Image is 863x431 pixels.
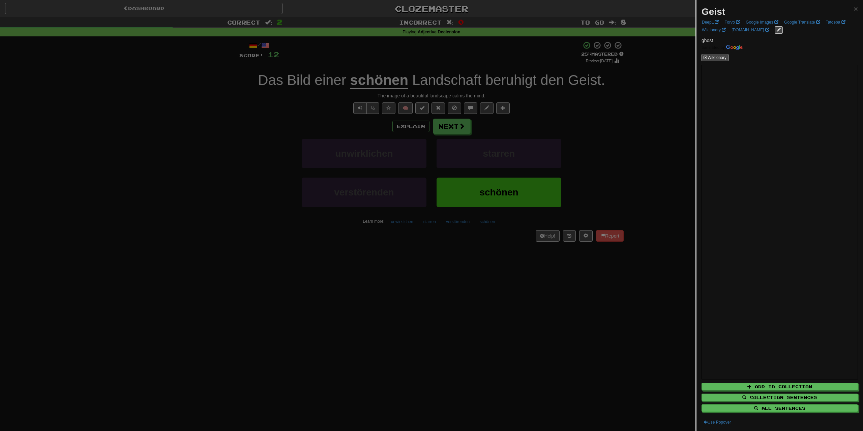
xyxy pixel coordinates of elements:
[782,19,822,26] a: Google Translate
[722,19,742,26] a: Forvo
[702,54,728,61] button: Wiktionary
[775,26,783,34] button: edit links
[702,419,733,426] button: Use Popover
[702,383,858,390] button: Add to Collection
[700,19,721,26] a: DeepL
[730,26,771,34] a: [DOMAIN_NAME]
[702,404,858,412] button: All Sentences
[700,26,728,34] a: Wiktionary
[824,19,847,26] a: Tatoeba
[744,19,780,26] a: Google Images
[702,6,725,17] strong: Geist
[854,5,858,12] span: ×
[854,5,858,12] button: Close
[702,38,713,43] span: ghost
[702,45,743,50] img: Color short
[702,394,858,401] button: Collection Sentences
